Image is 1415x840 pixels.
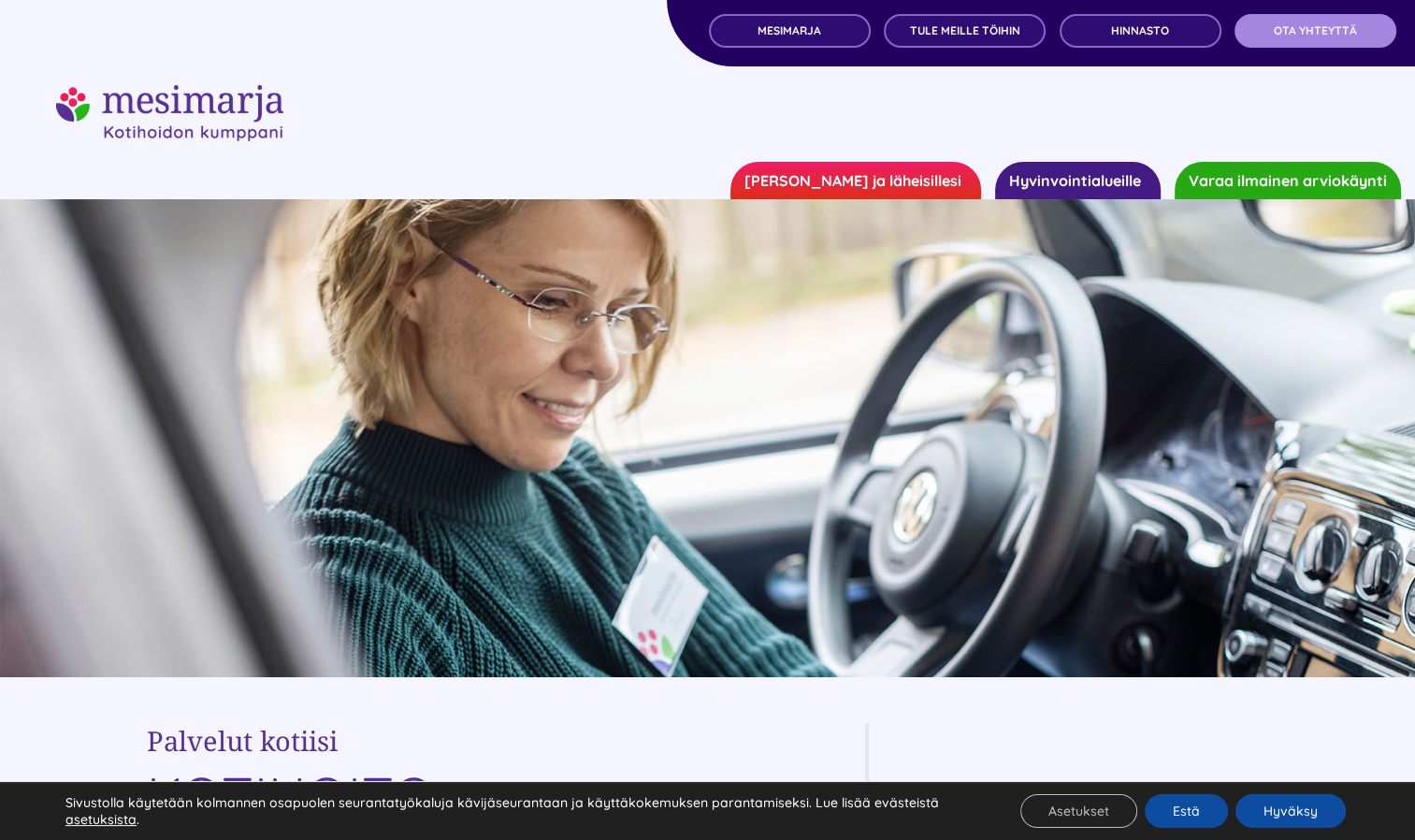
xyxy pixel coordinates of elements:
[147,722,338,759] span: Palvelut kotiisi
[730,162,981,199] a: [PERSON_NAME] ja läheisillesi
[709,14,871,48] a: MESIMARJA
[995,162,1161,199] a: Hyvinvointialueille
[56,85,283,141] img: Mesimarjasi Kotihoidon kumppani
[1020,794,1137,828] button: Asetukset
[1235,794,1346,828] button: Hyväksy
[884,14,1046,48] a: TULE MEILLE TÖIHIN
[1274,24,1357,37] span: OTA YHTEYTTÄ
[758,24,821,37] span: MESIMARJA
[910,24,1020,37] span: TULE MEILLE TÖIHIN
[65,794,975,828] p: Sivustolla käytetään kolmannen osapuolen seurantatyökaluja kävijäseurantaan ja käyttäkokemuksen p...
[65,811,137,828] button: asetuksista
[147,767,753,825] h1: KOTIHOITO
[56,82,283,106] a: mesimarjasi
[1175,162,1401,199] a: Varaa ilmainen arviokäynti
[1235,14,1396,48] a: OTA YHTEYTTÄ
[1111,24,1169,37] span: Hinnasto
[1145,794,1228,828] button: Estä
[1060,14,1221,48] a: Hinnasto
